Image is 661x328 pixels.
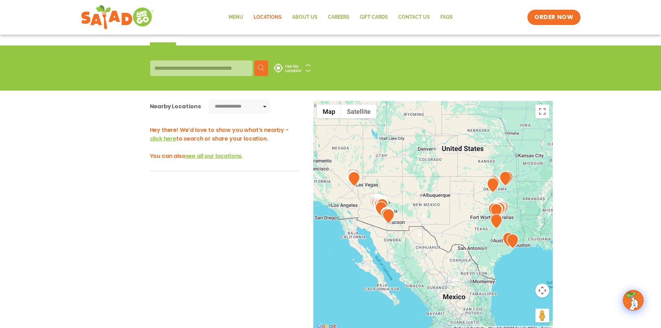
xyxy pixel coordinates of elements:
[323,9,355,25] a: Careers
[534,13,573,22] span: ORDER NOW
[355,9,393,25] a: GIFT CARDS
[150,126,299,160] h3: Hey there! We'd love to show you what's nearby - to search or share your location. You can also .
[223,9,248,25] a: Menu
[273,63,301,73] img: use-location.svg
[248,9,287,25] a: Locations
[258,65,265,72] img: search.svg
[435,9,458,25] a: FAQs
[287,9,323,25] a: About Us
[223,9,458,25] nav: Menu
[186,152,242,160] span: see all our locations
[341,104,376,118] button: Show satellite imagery
[535,104,549,118] button: Toggle fullscreen view
[535,284,549,297] button: Map camera controls
[527,10,580,25] a: ORDER NOW
[317,104,341,118] button: Show street map
[624,291,643,310] img: wpChatIcon
[535,309,549,322] button: Drag Pegman onto the map to open Street View
[81,3,154,31] img: new-SAG-logo-768×292
[150,102,201,111] div: Nearby Locations
[393,9,435,25] a: Contact Us
[150,135,176,143] span: click here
